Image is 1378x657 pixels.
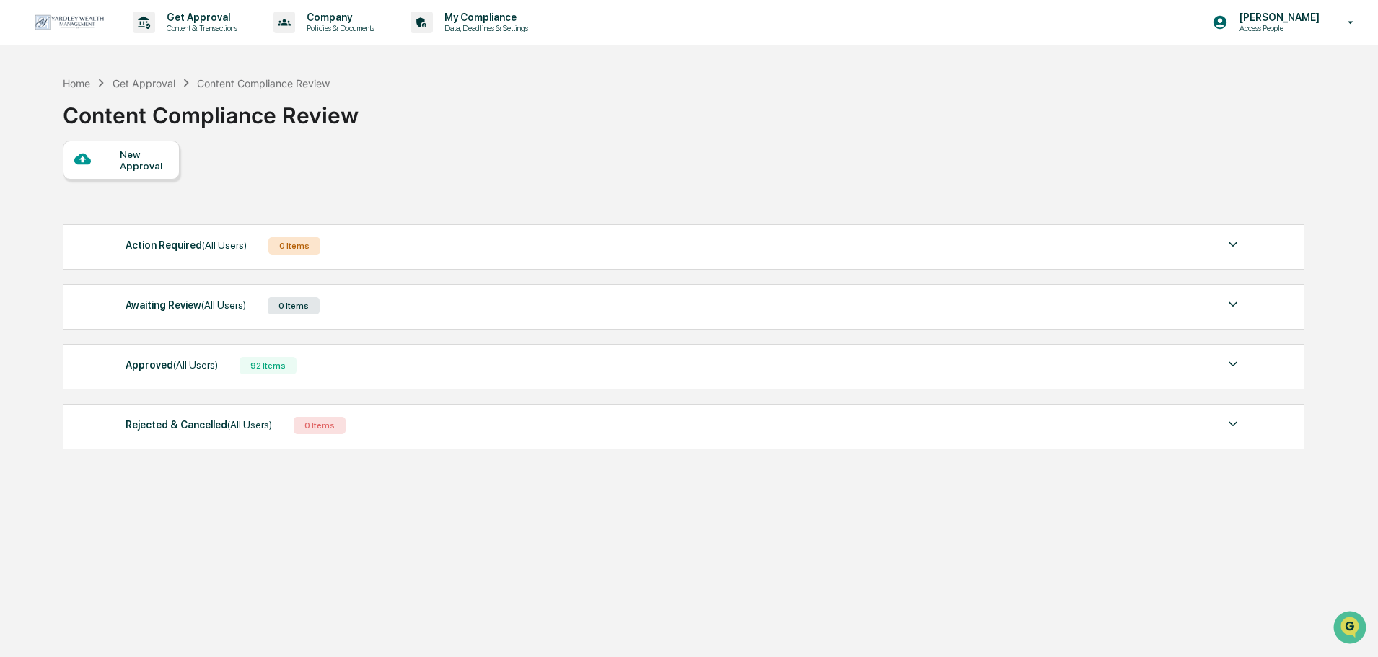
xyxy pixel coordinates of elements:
p: Company [295,12,382,23]
img: caret [1224,356,1242,373]
span: (All Users) [201,299,246,311]
a: Powered byPylon [102,244,175,255]
img: caret [1224,415,1242,433]
a: 🔎Data Lookup [9,203,97,229]
div: 🗄️ [105,183,116,195]
a: 🗄️Attestations [99,176,185,202]
span: Data Lookup [29,209,91,224]
p: Access People [1228,23,1327,33]
p: My Compliance [433,12,535,23]
span: (All Users) [173,359,218,371]
div: We're available if you need us! [49,125,183,136]
p: Content & Transactions [155,23,245,33]
span: Preclearance [29,182,93,196]
span: (All Users) [202,239,247,251]
img: logo [35,14,104,30]
div: 🔎 [14,211,26,222]
div: Action Required [126,236,247,255]
div: Start new chat [49,110,237,125]
div: 0 Items [268,297,320,314]
div: Content Compliance Review [63,91,359,128]
div: Rejected & Cancelled [126,415,272,434]
div: Awaiting Review [126,296,246,314]
div: Content Compliance Review [197,77,330,89]
div: Home [63,77,90,89]
span: (All Users) [227,419,272,431]
div: 0 Items [294,417,346,434]
p: Get Approval [155,12,245,23]
div: 0 Items [268,237,320,255]
p: How can we help? [14,30,263,53]
span: Attestations [119,182,179,196]
iframe: Open customer support [1332,609,1371,648]
div: New Approval [120,149,168,172]
div: Get Approval [113,77,175,89]
span: Pylon [144,244,175,255]
img: caret [1224,236,1242,253]
p: [PERSON_NAME] [1228,12,1327,23]
p: Data, Deadlines & Settings [433,23,535,33]
img: 1746055101610-c473b297-6a78-478c-a979-82029cc54cd1 [14,110,40,136]
div: 🖐️ [14,183,26,195]
p: Policies & Documents [295,23,382,33]
div: Approved [126,356,218,374]
img: caret [1224,296,1242,313]
a: 🖐️Preclearance [9,176,99,202]
button: Start new chat [245,115,263,132]
div: 92 Items [240,357,297,374]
